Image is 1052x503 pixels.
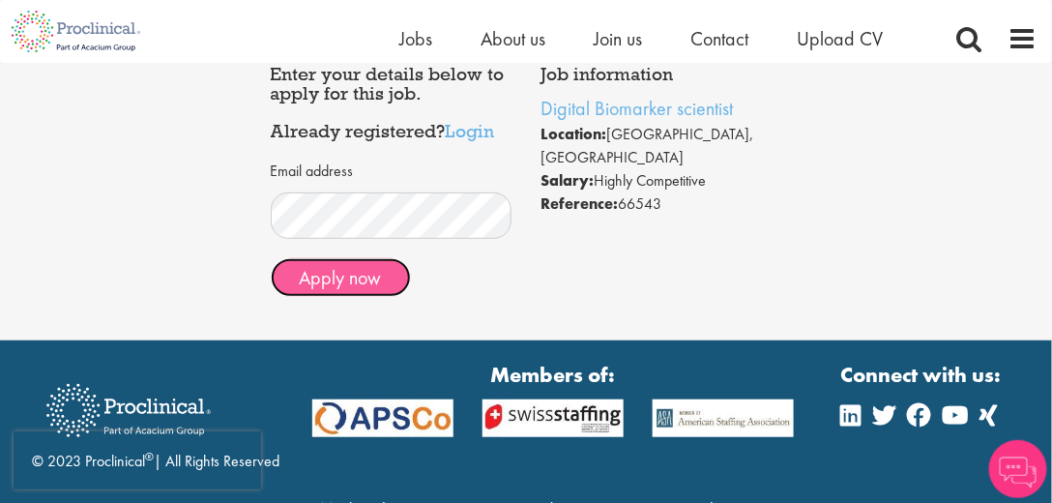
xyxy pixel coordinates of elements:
h4: Enter your details below to apply for this job. Already registered? [271,65,512,141]
img: APSCo [638,399,808,437]
img: Chatbot [989,440,1047,498]
img: Proclinical Recruitment [32,370,225,451]
h4: Job information [541,65,782,84]
iframe: reCAPTCHA [14,431,261,489]
a: About us [481,26,545,51]
strong: Salary: [541,170,594,191]
li: 66543 [541,192,782,216]
img: APSCo [298,399,468,437]
a: Digital Biomarker scientist [541,96,733,121]
img: APSCo [468,399,638,437]
strong: Connect with us: [841,360,1006,390]
li: Highly Competitive [541,169,782,192]
li: [GEOGRAPHIC_DATA], [GEOGRAPHIC_DATA] [541,123,782,169]
strong: Location: [541,124,606,144]
a: Join us [594,26,642,51]
a: Jobs [399,26,432,51]
a: Login [446,119,495,142]
button: Apply now [271,258,411,297]
div: © 2023 Proclinical | All Rights Reserved [32,370,279,473]
strong: Members of: [312,360,795,390]
strong: Reference: [541,193,618,214]
a: Contact [690,26,748,51]
label: Email address [271,161,354,183]
a: Upload CV [797,26,883,51]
